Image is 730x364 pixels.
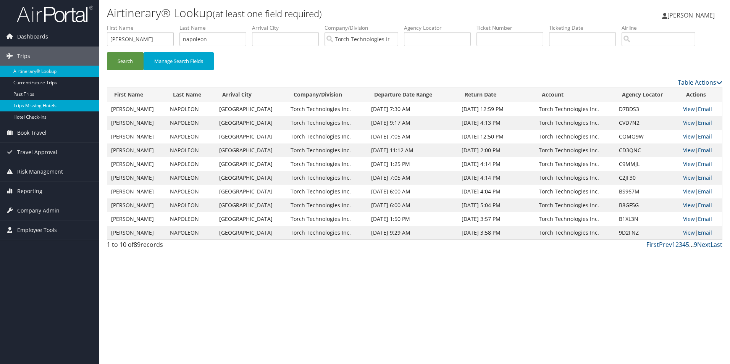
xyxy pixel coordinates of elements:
td: [DATE] 4:14 PM [458,157,535,171]
a: 1 [672,240,675,249]
td: CVD7N2 [615,116,679,130]
td: [GEOGRAPHIC_DATA] [215,171,287,185]
td: B1XL3N [615,212,679,226]
td: NAPOLEON [166,212,215,226]
td: | [679,171,722,185]
a: Email [698,147,712,154]
td: | [679,116,722,130]
td: [DATE] 7:05 AM [367,130,458,143]
td: [DATE] 12:59 PM [458,102,535,116]
td: [DATE] 1:25 PM [367,157,458,171]
td: 9D2FNZ [615,226,679,240]
a: Email [698,174,712,181]
td: NAPOLEON [166,198,215,212]
span: … [689,240,694,249]
td: Torch Technologies Inc. [535,157,615,171]
td: [GEOGRAPHIC_DATA] [215,116,287,130]
a: Email [698,105,712,113]
th: Actions [679,87,722,102]
a: [PERSON_NAME] [662,4,722,27]
td: Torch Technologies Inc. [535,226,615,240]
td: [PERSON_NAME] [107,157,166,171]
a: Last [711,240,722,249]
a: Email [698,201,712,209]
td: NAPOLEON [166,143,215,157]
th: Last Name: activate to sort column ascending [166,87,215,102]
td: Torch Technologies Inc. [287,157,367,171]
td: | [679,226,722,240]
a: View [683,174,695,181]
a: View [683,160,695,168]
td: Torch Technologies Inc. [287,226,367,240]
td: | [679,143,722,157]
td: [DATE] 5:04 PM [458,198,535,212]
label: First Name [107,24,179,32]
a: View [683,229,695,236]
td: [DATE] 1:50 PM [367,212,458,226]
td: [DATE] 3:57 PM [458,212,535,226]
td: NAPOLEON [166,116,215,130]
span: [PERSON_NAME] [667,11,715,19]
label: Company/Division [325,24,404,32]
td: Torch Technologies Inc. [535,116,615,130]
a: 4 [682,240,686,249]
span: Book Travel [17,123,47,142]
span: Dashboards [17,27,48,46]
label: Agency Locator [404,24,476,32]
td: | [679,130,722,143]
td: Torch Technologies Inc. [535,198,615,212]
td: Torch Technologies Inc. [535,212,615,226]
td: [DATE] 7:30 AM [367,102,458,116]
th: Arrival City: activate to sort column ascending [215,87,287,102]
td: Torch Technologies Inc. [535,171,615,185]
td: C9MMJL [615,157,679,171]
small: (at least one field required) [213,7,322,20]
span: Trips [17,47,30,66]
td: NAPOLEON [166,171,215,185]
td: Torch Technologies Inc. [535,143,615,157]
th: Departure Date Range: activate to sort column ascending [367,87,458,102]
span: Risk Management [17,162,63,181]
td: [PERSON_NAME] [107,171,166,185]
th: Agency Locator: activate to sort column ascending [615,87,679,102]
th: Company/Division [287,87,367,102]
a: Next [697,240,711,249]
td: [PERSON_NAME] [107,130,166,143]
td: Torch Technologies Inc. [287,185,367,198]
span: Company Admin [17,201,60,220]
td: [PERSON_NAME] [107,116,166,130]
a: Email [698,215,712,222]
td: [GEOGRAPHIC_DATA] [215,143,287,157]
td: [GEOGRAPHIC_DATA] [215,185,287,198]
td: [GEOGRAPHIC_DATA] [215,198,287,212]
a: Email [698,160,712,168]
td: [PERSON_NAME] [107,198,166,212]
td: | [679,212,722,226]
label: Last Name [179,24,252,32]
td: Torch Technologies Inc. [287,143,367,157]
label: Ticket Number [476,24,549,32]
th: Return Date: activate to sort column ascending [458,87,535,102]
span: Employee Tools [17,221,57,240]
span: Reporting [17,182,42,201]
td: D7BDS3 [615,102,679,116]
td: CD3QNC [615,143,679,157]
td: [PERSON_NAME] [107,185,166,198]
td: [DATE] 11:12 AM [367,143,458,157]
label: Arrival City [252,24,325,32]
td: BS967M [615,185,679,198]
td: Torch Technologies Inc. [535,185,615,198]
a: 9 [694,240,697,249]
button: Search [107,52,144,70]
a: View [683,105,695,113]
td: NAPOLEON [166,185,215,198]
td: B8GF5G [615,198,679,212]
th: Account: activate to sort column ascending [535,87,615,102]
td: [PERSON_NAME] [107,226,166,240]
a: View [683,147,695,154]
td: [DATE] 3:58 PM [458,226,535,240]
td: Torch Technologies Inc. [535,102,615,116]
td: [GEOGRAPHIC_DATA] [215,212,287,226]
div: 1 to 10 of records [107,240,252,253]
td: Torch Technologies Inc. [287,102,367,116]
